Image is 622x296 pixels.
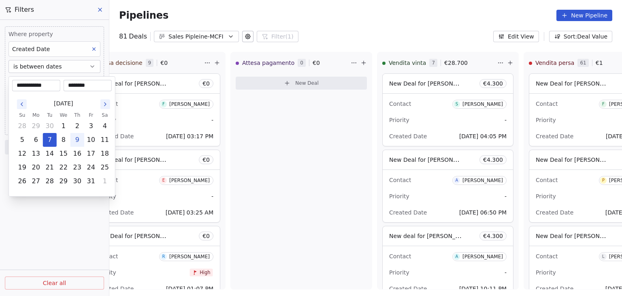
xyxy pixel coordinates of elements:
button: Wednesday, October 8th, 2025 [57,133,70,146]
button: Saturday, October 11th, 2025 [98,133,111,146]
span: [DATE] [54,99,73,108]
button: Sunday, October 5th, 2025 [16,133,29,146]
th: Friday [84,111,98,119]
button: Tuesday, October 28th, 2025 [43,175,56,188]
button: Tuesday, October 21st, 2025 [43,161,56,174]
button: Friday, October 24th, 2025 [85,161,98,174]
th: Saturday [98,111,112,119]
button: Today, Thursday, October 9th, 2025 [71,133,84,146]
button: Sunday, October 12th, 2025 [16,147,29,160]
button: Saturday, October 25th, 2025 [98,161,111,174]
button: Monday, October 27th, 2025 [30,175,43,188]
button: Tuesday, October 14th, 2025 [43,147,56,160]
button: Sunday, October 26th, 2025 [16,175,29,188]
button: Thursday, October 2nd, 2025 [71,120,84,133]
button: Thursday, October 23rd, 2025 [71,161,84,174]
button: Monday, October 20th, 2025 [30,161,43,174]
button: Tuesday, September 30th, 2025 [43,120,56,133]
th: Wednesday [57,111,70,119]
table: October 2025 [15,111,112,188]
button: Monday, September 29th, 2025 [30,120,43,133]
th: Sunday [15,111,29,119]
button: Saturday, October 18th, 2025 [98,147,111,160]
button: Monday, October 6th, 2025 [30,133,43,146]
button: Wednesday, October 22nd, 2025 [57,161,70,174]
th: Thursday [70,111,84,119]
button: Friday, October 3rd, 2025 [85,120,98,133]
button: Sunday, September 28th, 2025 [16,120,29,133]
button: Saturday, November 1st, 2025 [98,175,111,188]
button: Thursday, October 16th, 2025 [71,147,84,160]
button: Wednesday, October 1st, 2025 [57,120,70,133]
button: Saturday, October 4th, 2025 [98,120,111,133]
button: Wednesday, October 15th, 2025 [57,147,70,160]
button: Sunday, October 19th, 2025 [16,161,29,174]
button: Go to the Next Month [100,99,110,109]
button: Tuesday, October 7th, 2025, selected [43,133,56,146]
button: Thursday, October 30th, 2025 [71,175,84,188]
button: Friday, October 17th, 2025 [85,147,98,160]
button: Monday, October 13th, 2025 [30,147,43,160]
button: Go to the Previous Month [17,99,27,109]
th: Monday [29,111,43,119]
button: Friday, October 10th, 2025 [85,133,98,146]
button: Wednesday, October 29th, 2025 [57,175,70,188]
th: Tuesday [43,111,57,119]
button: Friday, October 31st, 2025 [85,175,98,188]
